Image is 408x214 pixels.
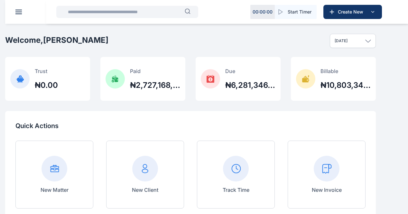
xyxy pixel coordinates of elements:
[5,35,108,45] h2: Welcome, [PERSON_NAME]
[335,9,369,15] span: Create New
[132,186,158,194] p: New Client
[223,186,249,194] p: Track Time
[225,67,275,75] p: Due
[35,67,58,75] p: Trust
[312,186,342,194] p: New Invoice
[253,9,273,15] p: 00 : 00 : 00
[288,9,311,15] span: Start Timer
[275,5,317,19] button: Start Timer
[41,186,69,194] p: New Matter
[323,5,382,19] button: Create New
[320,67,371,75] p: Billable
[35,80,58,90] h2: ₦0.00
[335,38,348,43] p: [DATE]
[130,67,180,75] p: Paid
[225,80,275,90] h2: ₦6,281,346,079.35
[15,121,366,130] p: Quick Actions
[320,80,371,90] h2: ₦10,803,345,342.96
[130,80,180,90] h2: ₦2,727,168,572.39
